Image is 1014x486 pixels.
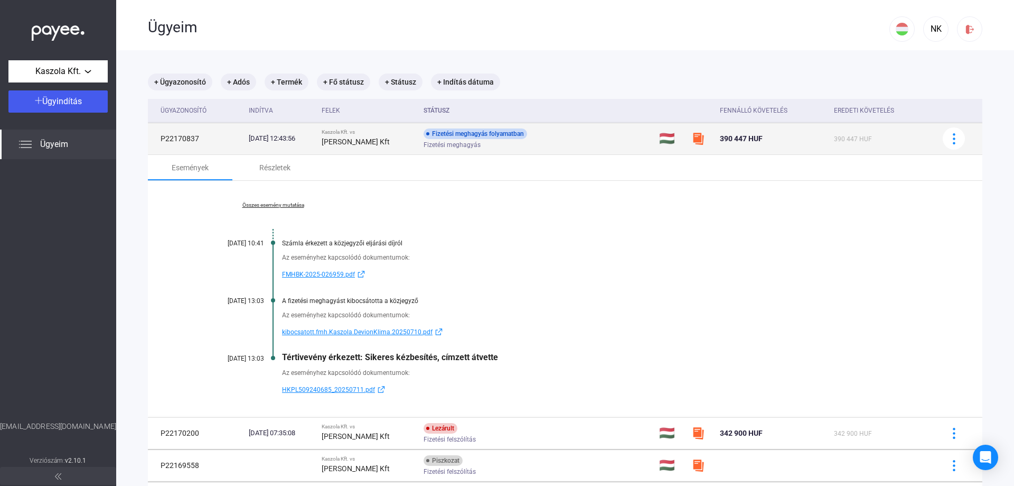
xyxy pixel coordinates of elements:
div: Ügyeim [148,19,889,36]
td: 🇭🇺 [655,417,687,449]
div: A fizetési meghagyást kibocsátotta a közjegyző [282,297,929,305]
img: external-link-blue [375,386,388,393]
div: Kaszola Kft. vs [322,129,415,135]
a: Összes esemény mutatása [201,202,345,208]
span: Ügyeim [40,138,68,151]
div: Felek [322,104,415,117]
strong: [PERSON_NAME] Kft [322,137,390,146]
div: Ügyazonosító [161,104,240,117]
mat-chip: + Ügyazonosító [148,74,212,90]
a: FMHBK-2025-026959.pdfexternal-link-blue [282,268,929,281]
strong: v2.10.1 [65,457,87,464]
div: Fennálló követelés [720,104,825,117]
div: Eredeti követelés [834,104,894,117]
td: P22169558 [148,450,245,481]
button: more-blue [943,127,965,150]
img: list.svg [19,138,32,151]
span: 342 900 HUF [720,429,763,437]
span: FMHBK-2025-026959.pdf [282,268,355,281]
strong: [PERSON_NAME] Kft [322,464,390,473]
mat-chip: + Indítás dátuma [431,74,500,90]
td: P22170200 [148,417,245,449]
div: Az eseményhez kapcsolódó dokumentumok: [282,310,929,320]
div: Részletek [259,161,290,174]
button: Kaszola Kft. [8,60,108,82]
div: NK [927,23,945,35]
mat-chip: + Fő státusz [317,74,370,90]
div: Indítva [249,104,273,117]
button: logout-red [957,16,982,42]
img: white-payee-white-dot.svg [32,20,84,41]
button: NK [923,16,949,42]
div: Fennálló követelés [720,104,787,117]
div: [DATE] 12:43:56 [249,133,314,144]
div: Eredeti követelés [834,104,929,117]
img: szamlazzhu-mini [692,427,705,439]
mat-chip: + Termék [265,74,308,90]
td: 🇭🇺 [655,450,687,481]
span: Fizetési felszólítás [424,433,476,446]
button: more-blue [943,422,965,444]
div: Lezárult [424,423,457,434]
img: external-link-blue [433,328,445,336]
div: Indítva [249,104,314,117]
a: kibocsatott.fmh.Kaszola.DevionKlima.20250710.pdfexternal-link-blue [282,326,929,338]
button: more-blue [943,454,965,476]
img: szamlazzhu-mini [692,132,705,145]
strong: [PERSON_NAME] Kft [322,432,390,441]
div: Piszkozat [424,455,463,466]
img: more-blue [949,428,960,439]
div: [DATE] 13:03 [201,355,264,362]
img: more-blue [949,460,960,471]
div: Események [172,161,209,174]
td: 🇭🇺 [655,123,687,154]
mat-chip: + Adós [221,74,256,90]
div: Kaszola Kft. vs [322,424,415,430]
div: [DATE] 07:35:08 [249,428,314,438]
img: szamlazzhu-mini [692,459,705,472]
div: Kaszola Kft. vs [322,456,415,462]
span: Ügyindítás [42,96,82,106]
div: Open Intercom Messenger [973,445,998,470]
span: 390 447 HUF [720,134,763,143]
div: [DATE] 13:03 [201,297,264,305]
div: Ügyazonosító [161,104,206,117]
img: HU [896,23,908,35]
button: Ügyindítás [8,90,108,113]
a: HKPL509240685_20250711.pdfexternal-link-blue [282,383,929,396]
button: HU [889,16,915,42]
div: [DATE] 10:41 [201,240,264,247]
div: Az eseményhez kapcsolódó dokumentumok: [282,252,929,263]
span: kibocsatott.fmh.Kaszola.DevionKlima.20250710.pdf [282,326,433,338]
div: Számla érkezett a közjegyzői eljárási díjról [282,240,929,247]
img: plus-white.svg [35,97,42,104]
td: P22170837 [148,123,245,154]
div: Felek [322,104,340,117]
img: arrow-double-left-grey.svg [55,473,61,480]
img: more-blue [949,133,960,144]
img: logout-red [964,24,975,35]
span: 342 900 HUF [834,430,872,437]
th: Státusz [419,99,655,123]
div: Fizetési meghagyás folyamatban [424,129,527,139]
span: Fizetési meghagyás [424,139,481,151]
mat-chip: + Státusz [379,74,422,90]
span: 390 447 HUF [834,135,872,143]
div: Az eseményhez kapcsolódó dokumentumok: [282,368,929,378]
span: Kaszola Kft. [35,65,81,78]
img: external-link-blue [355,270,368,278]
div: Tértivevény érkezett: Sikeres kézbesítés, címzett átvette [282,352,929,362]
span: HKPL509240685_20250711.pdf [282,383,375,396]
span: Fizetési felszólítás [424,465,476,478]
